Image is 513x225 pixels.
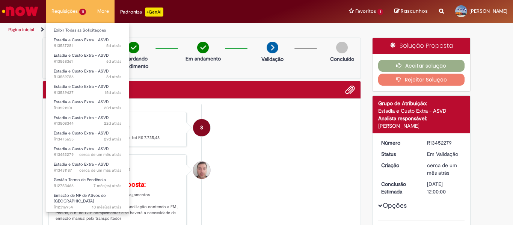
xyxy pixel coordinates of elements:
[105,90,121,95] time: 16/09/2025 12:11:56
[46,129,129,143] a: Aberto R13475655 : Estadia e Custo Extra - ASVD
[79,168,121,173] span: cerca de um mês atrás
[1,4,39,19] img: ServiceNow
[378,100,465,107] div: Grupo de Atribuição:
[54,136,121,142] span: R13475655
[427,162,457,176] span: cerca de um mês atrás
[106,74,121,80] span: 8d atrás
[54,130,109,136] span: Estadia e Custo Extra - ASVD
[46,145,129,159] a: Aberto R13452279 : Estadia e Custo Extra - ASVD
[115,55,152,70] p: Aguardando atendimento
[427,162,462,177] div: 27/08/2025 12:48:02
[46,51,129,65] a: Aberto R13568361 : Estadia e Custo Extra - ASVD
[79,168,121,173] time: 20/08/2025 09:34:48
[193,119,210,136] div: System
[46,176,129,190] a: Aberto R12753466 : Gestão Termo de Pendência
[401,8,428,15] span: Rascunhos
[104,136,121,142] span: 29d atrás
[145,8,163,17] p: +GenAi
[54,43,121,49] span: R13537281
[46,36,129,50] a: Aberto R13537281 : Estadia e Custo Extra - ASVD
[106,59,121,64] time: 25/09/2025 17:46:45
[104,105,121,111] time: 11/09/2025 11:39:55
[54,59,121,65] span: R13568361
[79,152,121,157] time: 27/08/2025 12:48:04
[378,60,465,72] button: Aceitar solução
[46,160,129,174] a: Aberto R13431187 : Estadia e Custo Extra - ASVD
[106,59,121,64] span: 6d atrás
[54,162,109,167] span: Estadia e Custo Extra - ASVD
[376,139,422,146] dt: Número
[376,162,422,169] dt: Criação
[330,55,354,63] p: Concluído
[54,193,106,204] span: Emissão de NF de Ativos do [GEOGRAPHIC_DATA]
[54,168,121,174] span: R13431187
[92,204,121,210] time: 25/11/2024 10:49:18
[54,105,121,111] span: R13521501
[54,183,121,189] span: R12753466
[54,115,109,121] span: Estadia e Custo Extra - ASVD
[197,42,209,53] img: check-circle-green.png
[46,192,129,208] a: Aberto R12316954 : Emissão de NF de Ativos do ASVD
[376,150,422,158] dt: Status
[336,42,348,53] img: img-circle-grey.png
[469,8,507,14] span: [PERSON_NAME]
[261,55,284,63] p: Validação
[46,114,129,128] a: Aberto R13508344 : Estadia e Custo Extra - ASVD
[105,90,121,95] span: 15d atrás
[46,83,129,97] a: Aberto R13539427 : Estadia e Custo Extra - ASVD
[54,84,109,89] span: Estadia e Custo Extra - ASVD
[46,26,129,35] a: Exibir Todas as Solicitações
[106,43,121,48] time: 27/09/2025 02:22:06
[54,68,109,74] span: Estadia e Custo Extra - ASVD
[54,146,109,152] span: Estadia e Custo Extra - ASVD
[128,42,139,53] img: check-circle-green.png
[106,43,121,48] span: 5d atrás
[345,85,355,95] button: Adicionar anexos
[378,115,465,122] div: Analista responsável:
[94,183,121,189] time: 06/03/2025 10:01:36
[8,27,34,33] a: Página inicial
[92,204,121,210] span: 10 mês(es) atrás
[120,8,163,17] div: Padroniza
[54,53,109,58] span: Estadia e Custo Extra - ASVD
[6,23,336,37] ul: Trilhas de página
[200,119,203,137] span: S
[79,9,86,15] span: 11
[54,177,106,183] span: Gestão Termo de Pendência
[378,122,465,130] div: [PERSON_NAME]
[104,105,121,111] span: 20d atrás
[46,67,129,81] a: Aberto R13559786 : Estadia e Custo Extra - ASVD
[54,74,121,80] span: R13559786
[54,204,121,210] span: R12316954
[54,99,109,105] span: Estadia e Custo Extra - ASVD
[104,121,121,126] span: 22d atrás
[378,74,465,86] button: Rejeitar Solução
[94,183,121,189] span: 7 mês(es) atrás
[267,42,278,53] img: arrow-next.png
[373,38,471,54] div: Solução Proposta
[355,8,376,15] span: Favoritos
[186,55,221,62] p: Em andamento
[377,9,383,15] span: 1
[427,150,462,158] div: Em Validação
[427,162,457,176] time: 27/08/2025 12:48:02
[54,121,121,127] span: R13508344
[106,74,121,80] time: 23/09/2025 15:26:50
[97,8,109,15] span: More
[376,180,422,195] dt: Conclusão Estimada
[54,90,121,96] span: R13539427
[51,8,78,15] span: Requisições
[193,162,210,179] div: Luiz Carlos Barsotti Filho
[427,139,462,146] div: R13452279
[79,152,121,157] span: cerca de um mês atrás
[54,152,121,158] span: R13452279
[46,98,129,112] a: Aberto R13521501 : Estadia e Custo Extra - ASVD
[46,23,129,213] ul: Requisições
[54,37,109,43] span: Estadia e Custo Extra - ASVD
[378,107,465,115] div: Estadia e Custo Extra - ASVD
[104,136,121,142] time: 03/09/2025 10:03:40
[427,180,462,195] div: [DATE] 12:00:00
[394,8,428,15] a: Rascunhos
[104,121,121,126] time: 09/09/2025 15:15:51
